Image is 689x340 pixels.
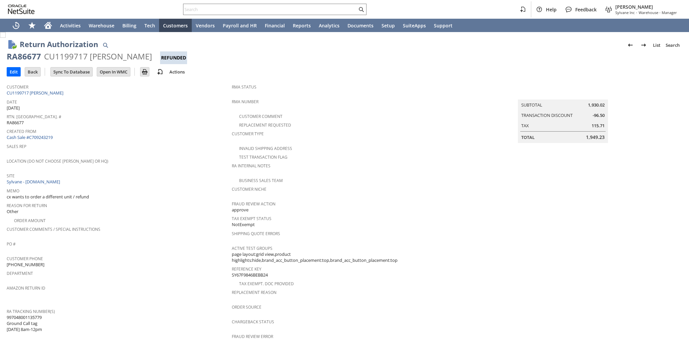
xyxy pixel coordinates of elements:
[192,19,219,32] a: Vendors
[7,114,61,120] a: Rtn. [GEOGRAPHIC_DATA]. #
[636,10,637,15] span: -
[159,19,192,32] a: Customers
[40,19,56,32] a: Home
[7,129,36,134] a: Created From
[7,256,43,262] a: Customer Phone
[160,51,187,64] div: Refunded
[7,314,42,333] span: 997048001135779 Ground Call tag [DATE] 8am-12pm
[25,67,40,76] input: Back
[44,21,52,29] svg: Home
[60,22,81,29] span: Activities
[223,22,257,29] span: Payroll and HR
[7,208,18,215] span: Other
[343,19,378,32] a: Documents
[7,144,26,149] a: Sales Rep
[167,69,187,75] a: Actions
[232,231,280,236] a: Shipping Quote Errors
[122,22,136,29] span: Billing
[232,186,266,192] a: Customer Niche
[232,99,258,105] a: RMA Number
[140,19,159,32] a: Tech
[144,22,155,29] span: Tech
[232,221,255,228] span: NotExempt
[319,22,339,29] span: Analytics
[232,84,256,90] a: RMA Status
[546,6,557,13] span: Help
[239,281,294,287] a: Tax Exempt. Doc Provided
[521,123,529,129] a: Tax
[521,112,573,118] a: Transaction Discount
[232,304,261,310] a: Order Source
[85,19,118,32] a: Warehouse
[7,51,41,62] div: RA86677
[232,251,454,264] span: page layout:grid view,product highlights:hide,brand_acc_button_placement:top,brand_acc_button_pla...
[141,68,149,76] img: Print
[7,285,45,291] a: Amazon Return ID
[399,19,430,32] a: SuiteApps
[7,309,55,314] a: RA Tracking Number(s)
[89,22,114,29] span: Warehouse
[140,67,149,76] input: Print
[8,19,24,32] a: Recent Records
[163,22,188,29] span: Customers
[7,188,19,194] a: Memo
[293,22,311,29] span: Reports
[232,131,264,137] a: Customer Type
[7,99,17,105] a: Date
[232,334,273,339] a: Fraud Review Error
[232,290,276,295] a: Replacement reason
[261,19,289,32] a: Financial
[101,41,109,49] img: Quick Find
[44,51,152,62] div: CU1199717 [PERSON_NAME]
[348,22,374,29] span: Documents
[232,163,270,169] a: RA Internal Notes
[219,19,261,32] a: Payroll and HR
[7,67,20,76] input: Edit
[20,39,98,50] h1: Return Authorization
[315,19,343,32] a: Analytics
[615,4,677,10] span: [PERSON_NAME]
[239,154,287,160] a: Test Transaction Flag
[14,218,46,223] a: Order Amount
[7,194,89,200] span: cx wants to order a different unit / refund
[232,245,272,251] a: Active Test Groups
[7,84,28,90] a: Customer
[232,216,271,221] a: Tax Exempt Status
[118,19,140,32] a: Billing
[357,5,365,13] svg: Search
[12,21,20,29] svg: Recent Records
[663,40,682,50] a: Search
[626,41,634,49] img: Previous
[639,10,677,15] span: Warehouse - Manager
[239,114,282,119] a: Customer Comment
[51,67,92,76] input: Sync To Database
[7,134,53,140] a: Cash Sale #C709243219
[232,201,275,207] a: Fraud Review Action
[592,123,605,129] span: 115.71
[24,19,40,32] div: Shortcuts
[8,5,35,14] svg: logo
[232,319,274,325] a: Chargeback Status
[7,120,24,126] span: RA86677
[232,272,268,278] span: SY67F9846BEBB24
[593,112,605,119] span: -96.50
[7,241,16,247] a: PO #
[196,22,215,29] span: Vendors
[615,10,635,15] span: Sylvane Inc
[7,179,62,185] a: Sylvane - [DOMAIN_NAME]
[434,22,453,29] span: Support
[28,21,36,29] svg: Shortcuts
[382,22,395,29] span: Setup
[586,134,605,141] span: 1,949.23
[183,5,357,13] input: Search
[378,19,399,32] a: Setup
[156,68,164,76] img: add-record.svg
[97,67,130,76] input: Open In WMC
[7,105,20,111] span: [DATE]
[430,19,457,32] a: Support
[232,207,248,213] span: approve
[7,262,44,268] span: [PHONE_NUMBER]
[289,19,315,32] a: Reports
[7,90,65,96] a: CU1199717 [PERSON_NAME]
[7,203,47,208] a: Reason For Return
